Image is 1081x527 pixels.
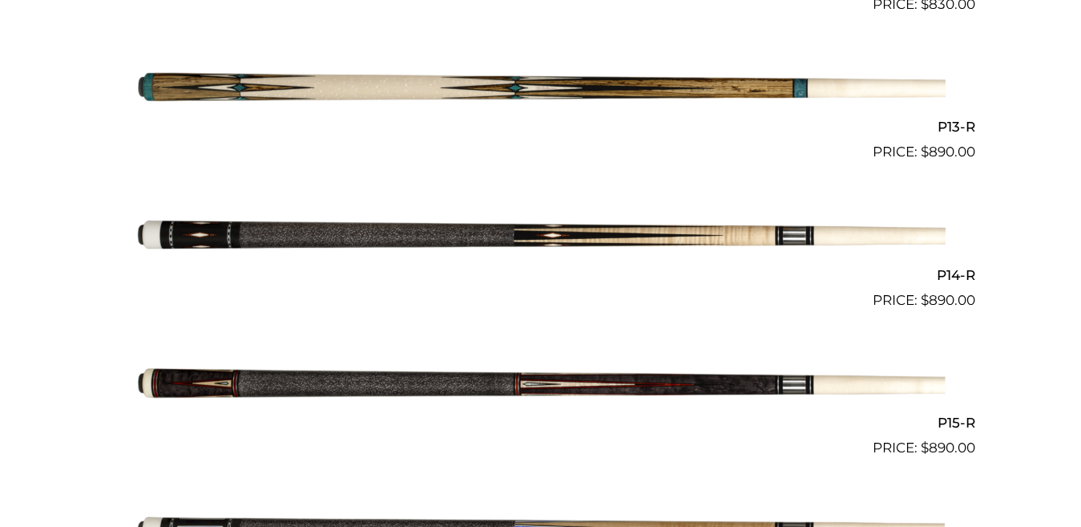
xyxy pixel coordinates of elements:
[107,408,975,438] h2: P15-R
[107,169,975,310] a: P14-R $890.00
[107,112,975,142] h2: P13-R
[107,22,975,163] a: P13-R $890.00
[107,260,975,290] h2: P14-R
[921,144,975,160] bdi: 890.00
[921,292,975,308] bdi: 890.00
[136,169,946,304] img: P14-R
[107,318,975,459] a: P15-R $890.00
[136,22,946,156] img: P13-R
[921,144,929,160] span: $
[921,292,929,308] span: $
[921,440,975,456] bdi: 890.00
[921,440,929,456] span: $
[136,318,946,452] img: P15-R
